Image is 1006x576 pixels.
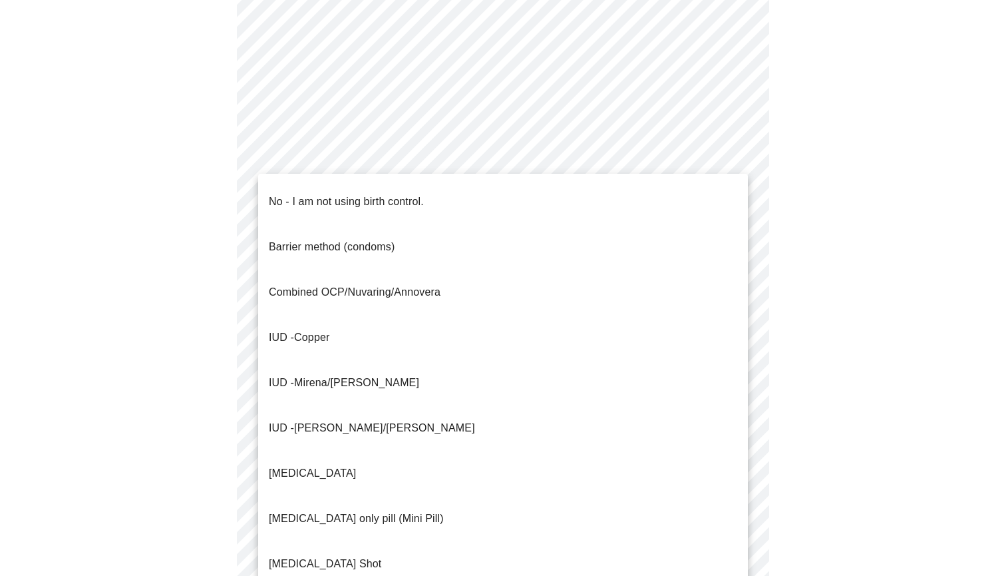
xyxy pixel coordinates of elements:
[269,239,395,255] p: Barrier method (condoms)
[269,420,475,436] p: [PERSON_NAME]/[PERSON_NAME]
[269,194,424,210] p: No - I am not using birth control.
[269,511,444,527] p: [MEDICAL_DATA] only pill (Mini Pill)
[294,377,419,388] span: Mirena/[PERSON_NAME]
[269,556,381,572] p: [MEDICAL_DATA] Shot
[269,465,356,481] p: [MEDICAL_DATA]
[269,332,294,343] span: IUD -
[269,375,419,391] p: IUD -
[269,422,294,433] span: IUD -
[269,330,329,346] p: Copper
[269,284,440,300] p: Combined OCP/Nuvaring/Annovera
